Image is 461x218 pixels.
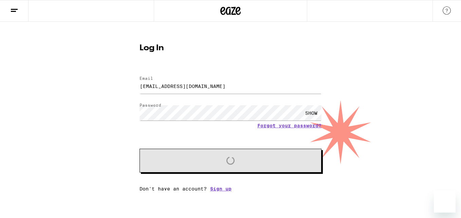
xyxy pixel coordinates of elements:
label: Email [140,76,153,80]
a: Forgot your password? [257,123,321,128]
iframe: Button to launch messaging window [434,191,456,213]
label: Password [140,103,161,107]
h1: Log In [140,44,321,52]
a: Sign up [210,186,232,192]
input: Email [140,78,321,94]
div: Don't have an account? [140,186,321,192]
div: SHOW [301,105,321,121]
